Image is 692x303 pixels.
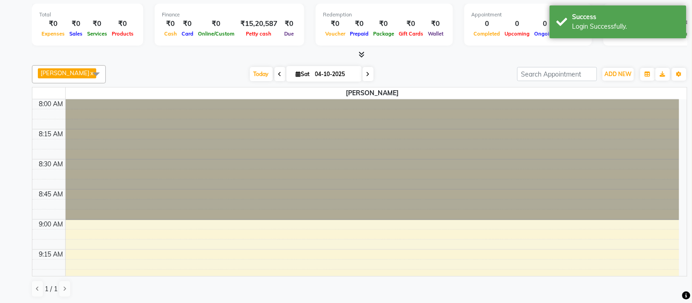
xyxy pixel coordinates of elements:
[348,19,371,29] div: ₹0
[37,250,65,259] div: 9:15 AM
[39,19,67,29] div: ₹0
[162,19,179,29] div: ₹0
[294,71,312,77] span: Sat
[196,19,237,29] div: ₹0
[85,19,109,29] div: ₹0
[37,220,65,229] div: 9:00 AM
[85,31,109,37] span: Services
[244,31,274,37] span: Petty cash
[196,31,237,37] span: Online/Custom
[371,19,396,29] div: ₹0
[37,159,65,169] div: 8:30 AM
[66,87,680,99] span: [PERSON_NAME]
[472,11,585,19] div: Appointment
[323,19,348,29] div: ₹0
[37,190,65,199] div: 8:45 AM
[426,31,446,37] span: Wallet
[426,19,446,29] div: ₹0
[472,19,503,29] div: 0
[472,31,503,37] span: Completed
[503,19,532,29] div: 0
[67,19,85,29] div: ₹0
[532,19,558,29] div: 0
[532,31,558,37] span: Ongoing
[162,31,179,37] span: Cash
[371,31,396,37] span: Package
[37,129,65,139] div: 8:15 AM
[503,31,532,37] span: Upcoming
[237,19,281,29] div: ₹15,20,587
[41,69,89,77] span: [PERSON_NAME]
[517,67,597,81] input: Search Appointment
[109,19,136,29] div: ₹0
[109,31,136,37] span: Products
[162,11,297,19] div: Finance
[312,67,358,81] input: 2025-10-04
[179,19,196,29] div: ₹0
[348,31,371,37] span: Prepaid
[323,31,348,37] span: Voucher
[282,31,296,37] span: Due
[603,68,634,81] button: ADD NEW
[179,31,196,37] span: Card
[396,19,426,29] div: ₹0
[250,67,273,81] span: Today
[45,284,57,294] span: 1 / 1
[37,99,65,109] div: 8:00 AM
[396,31,426,37] span: Gift Cards
[572,22,680,31] div: Login Successfully.
[605,71,632,77] span: ADD NEW
[39,31,67,37] span: Expenses
[323,11,446,19] div: Redemption
[281,19,297,29] div: ₹0
[39,11,136,19] div: Total
[67,31,85,37] span: Sales
[572,12,680,22] div: Success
